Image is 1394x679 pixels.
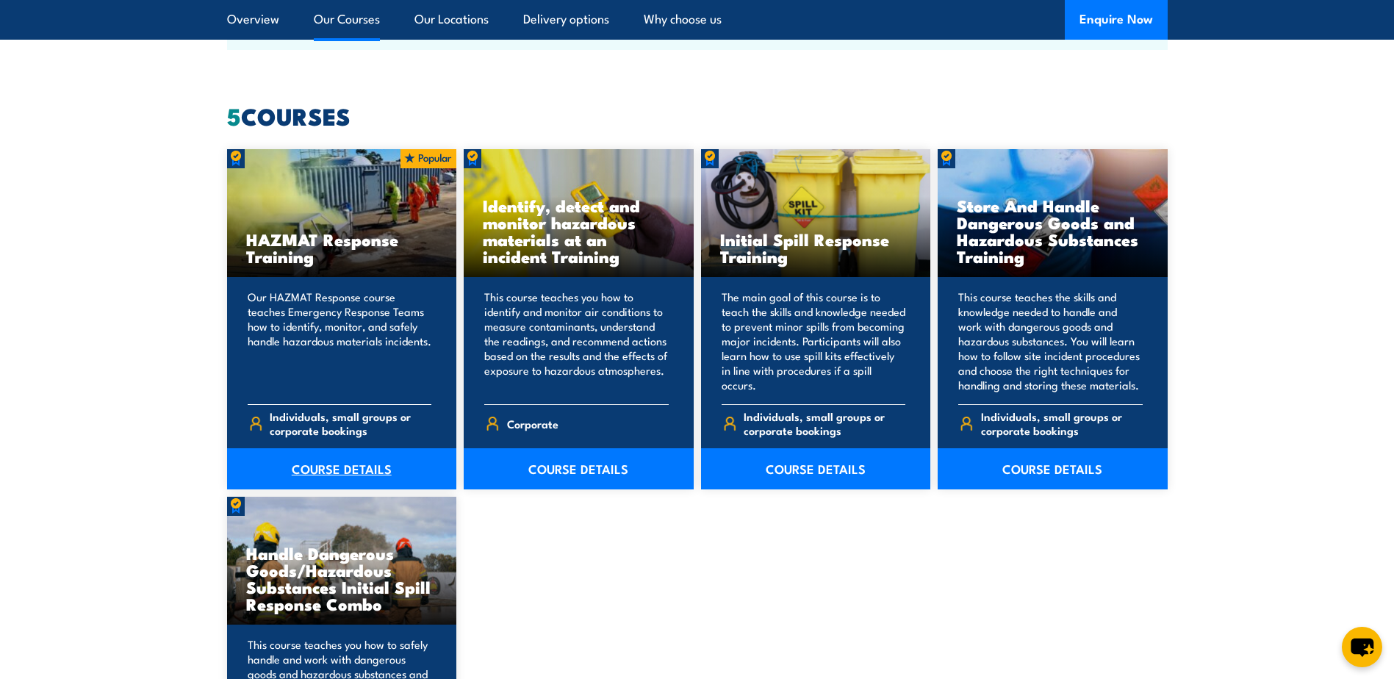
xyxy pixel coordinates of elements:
span: Individuals, small groups or corporate bookings [744,409,905,437]
a: COURSE DETAILS [464,448,694,489]
span: Corporate [507,412,558,435]
span: Individuals, small groups or corporate bookings [270,409,431,437]
p: The main goal of this course is to teach the skills and knowledge needed to prevent minor spills ... [722,290,906,392]
h3: Store And Handle Dangerous Goods and Hazardous Substances Training [957,197,1149,265]
strong: 5 [227,97,241,134]
p: This course teaches the skills and knowledge needed to handle and work with dangerous goods and h... [958,290,1143,392]
h3: HAZMAT Response Training [246,231,438,265]
a: COURSE DETAILS [227,448,457,489]
p: Our HAZMAT Response course teaches Emergency Response Teams how to identify, monitor, and safely ... [248,290,432,392]
h2: COURSES [227,105,1168,126]
button: chat-button [1342,627,1382,667]
h3: Handle Dangerous Goods/Hazardous Substances Initial Spill Response Combo [246,545,438,612]
h3: Initial Spill Response Training [720,231,912,265]
span: Individuals, small groups or corporate bookings [981,409,1143,437]
p: This course teaches you how to identify and monitor air conditions to measure contaminants, under... [484,290,669,392]
h3: Identify, detect and monitor hazardous materials at an incident Training [483,197,675,265]
a: COURSE DETAILS [938,448,1168,489]
a: COURSE DETAILS [701,448,931,489]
